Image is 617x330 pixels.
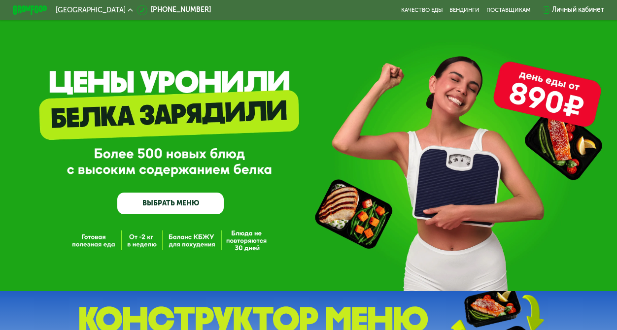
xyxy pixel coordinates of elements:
[552,5,604,15] div: Личный кабинет
[56,7,126,14] span: [GEOGRAPHIC_DATA]
[449,7,480,14] a: Вендинги
[401,7,443,14] a: Качество еды
[117,193,224,214] a: ВЫБРАТЬ МЕНЮ
[486,7,531,14] div: поставщикам
[137,5,211,15] a: [PHONE_NUMBER]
